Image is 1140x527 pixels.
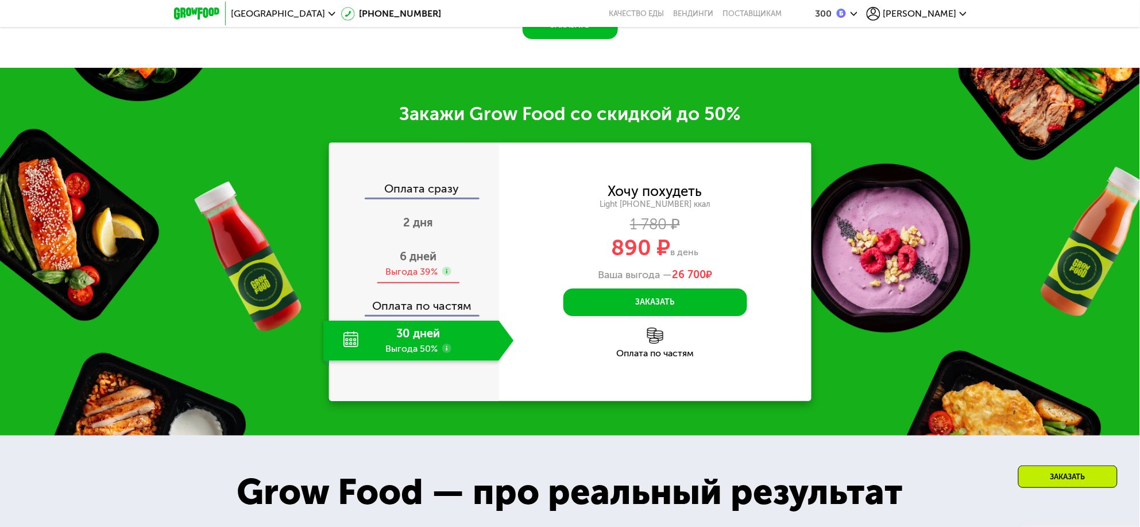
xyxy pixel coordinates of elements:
[499,218,811,231] div: 1 780 ₽
[499,269,811,282] div: Ваша выгода —
[612,234,671,261] span: 890 ₽
[608,185,702,198] div: Хочу похудеть
[672,268,706,281] span: 26 700
[672,269,712,282] span: ₽
[671,247,699,257] span: в день
[330,183,499,198] div: Оплата сразу
[385,266,438,278] div: Выгода 39%
[1018,466,1118,488] div: Заказать
[404,216,434,229] span: 2 дня
[330,288,499,315] div: Оплата по частям
[609,9,664,18] a: Качество еды
[674,9,714,18] a: Вендинги
[499,349,811,358] div: Оплата по частям
[816,9,832,18] div: 300
[231,9,326,18] span: [GEOGRAPHIC_DATA]
[723,9,782,18] div: поставщикам
[883,9,957,18] span: [PERSON_NAME]
[647,328,663,344] img: l6xcnZfty9opOoJh.png
[341,7,442,21] a: [PHONE_NUMBER]
[499,199,811,210] div: Light [PHONE_NUMBER] ккал
[563,288,747,316] button: Заказать
[211,465,929,519] div: Grow Food — про реальный результат
[400,249,437,263] span: 6 дней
